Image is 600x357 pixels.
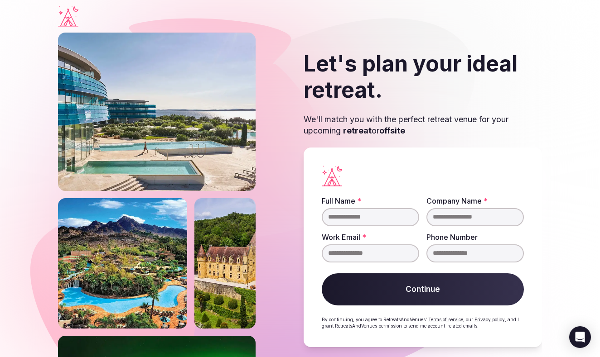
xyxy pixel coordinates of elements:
[322,316,524,329] p: By continuing, you agree to RetreatsAndVenues' , our , and I grant RetreatsAndVenues permission t...
[304,114,542,136] p: We'll match you with the perfect retreat venue for your upcoming or
[304,51,542,103] h2: Let's plan your ideal retreat.
[343,126,372,135] strong: retreat
[322,233,419,241] label: Work Email
[379,126,405,135] strong: offsite
[58,6,78,27] a: Visit the homepage
[58,33,256,191] img: Falkensteiner outdoor resort with pools
[58,198,187,328] img: Phoenix river ranch resort
[474,317,505,322] a: Privacy policy
[322,273,524,306] button: Continue
[428,317,463,322] a: Terms of service
[569,326,591,348] div: Open Intercom Messenger
[426,233,524,241] label: Phone Number
[426,197,524,205] label: Company Name
[194,198,256,328] img: Castle on a slope
[322,197,419,205] label: Full Name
